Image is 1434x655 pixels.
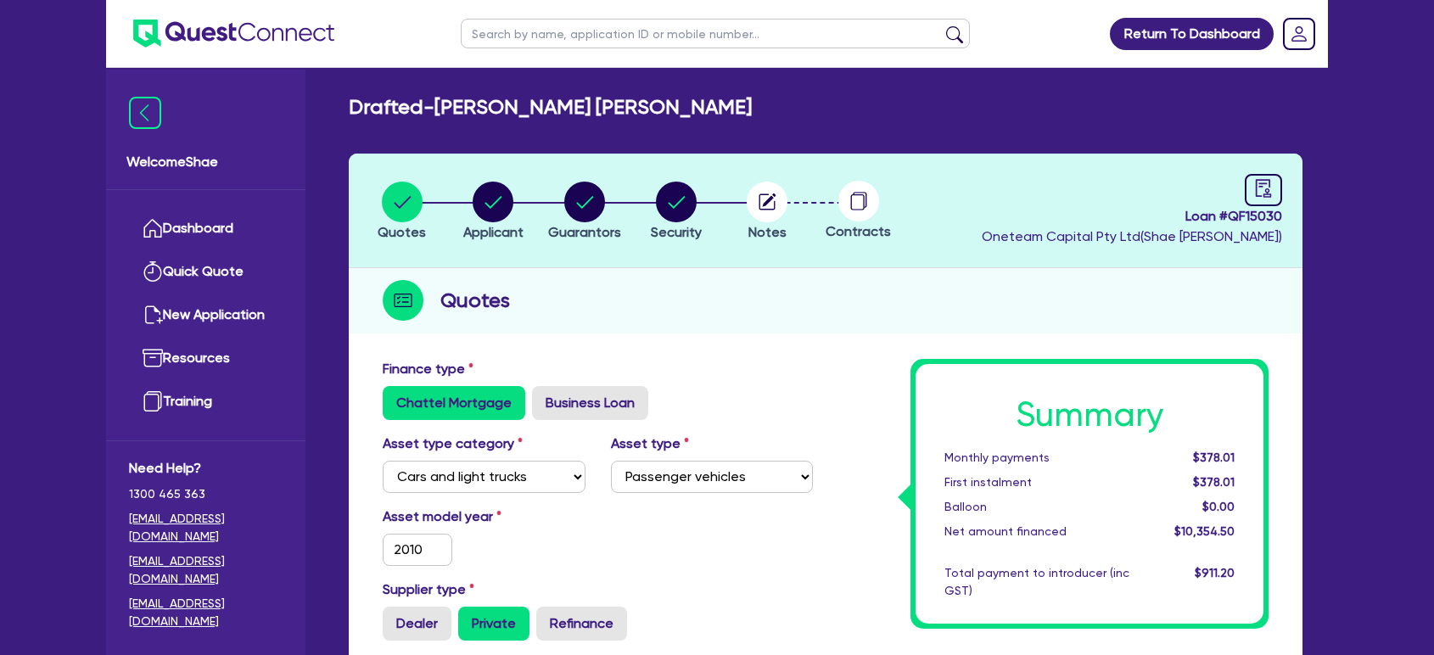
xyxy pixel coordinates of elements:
input: Search by name, application ID or mobile number... [461,19,970,48]
span: Applicant [463,224,524,240]
a: Dropdown toggle [1277,12,1321,56]
div: Monthly payments [932,449,1142,467]
button: Notes [746,181,788,244]
img: new-application [143,305,163,325]
span: Notes [748,224,787,240]
a: [EMAIL_ADDRESS][DOMAIN_NAME] [129,595,283,630]
div: First instalment [932,473,1142,491]
button: Guarantors [547,181,622,244]
label: Finance type [383,359,473,379]
h1: Summary [944,395,1235,435]
label: Private [458,607,529,641]
label: Asset model year [370,507,598,527]
div: Balloon [932,498,1142,516]
a: Quick Quote [129,250,283,294]
span: $10,354.50 [1174,524,1235,538]
img: quick-quote [143,261,163,282]
label: Chattel Mortgage [383,386,525,420]
span: Security [651,224,702,240]
span: $378.01 [1193,475,1235,489]
a: audit [1245,174,1282,206]
a: Dashboard [129,207,283,250]
span: $378.01 [1193,451,1235,464]
span: Guarantors [548,224,621,240]
a: Return To Dashboard [1110,18,1274,50]
label: Business Loan [532,386,648,420]
span: audit [1254,179,1273,198]
img: resources [143,348,163,368]
a: New Application [129,294,283,337]
img: icon-menu-close [129,97,161,129]
button: Applicant [462,181,524,244]
img: training [143,391,163,411]
label: Refinance [536,607,627,641]
a: [EMAIL_ADDRESS][DOMAIN_NAME] [129,510,283,546]
h2: Quotes [440,285,510,316]
label: Asset type [611,434,689,454]
a: [EMAIL_ADDRESS][DOMAIN_NAME] [129,552,283,588]
span: Welcome Shae [126,152,285,172]
img: step-icon [383,280,423,321]
button: Security [650,181,703,244]
span: Contracts [826,223,891,239]
span: Loan # QF15030 [982,206,1282,227]
label: Supplier type [383,579,474,600]
span: $911.20 [1195,566,1235,579]
label: Asset type category [383,434,523,454]
span: Quotes [378,224,426,240]
a: Training [129,380,283,423]
span: $0.00 [1202,500,1235,513]
span: 1300 465 363 [129,485,283,503]
img: quest-connect-logo-blue [133,20,334,48]
span: Need Help? [129,458,283,479]
div: Total payment to introducer (inc GST) [932,564,1142,600]
button: Quotes [377,181,427,244]
div: Net amount financed [932,523,1142,540]
h2: Drafted - [PERSON_NAME] [PERSON_NAME] [349,95,752,120]
label: Dealer [383,607,451,641]
span: Oneteam Capital Pty Ltd ( Shae [PERSON_NAME] ) [982,228,1282,244]
a: Resources [129,337,283,380]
